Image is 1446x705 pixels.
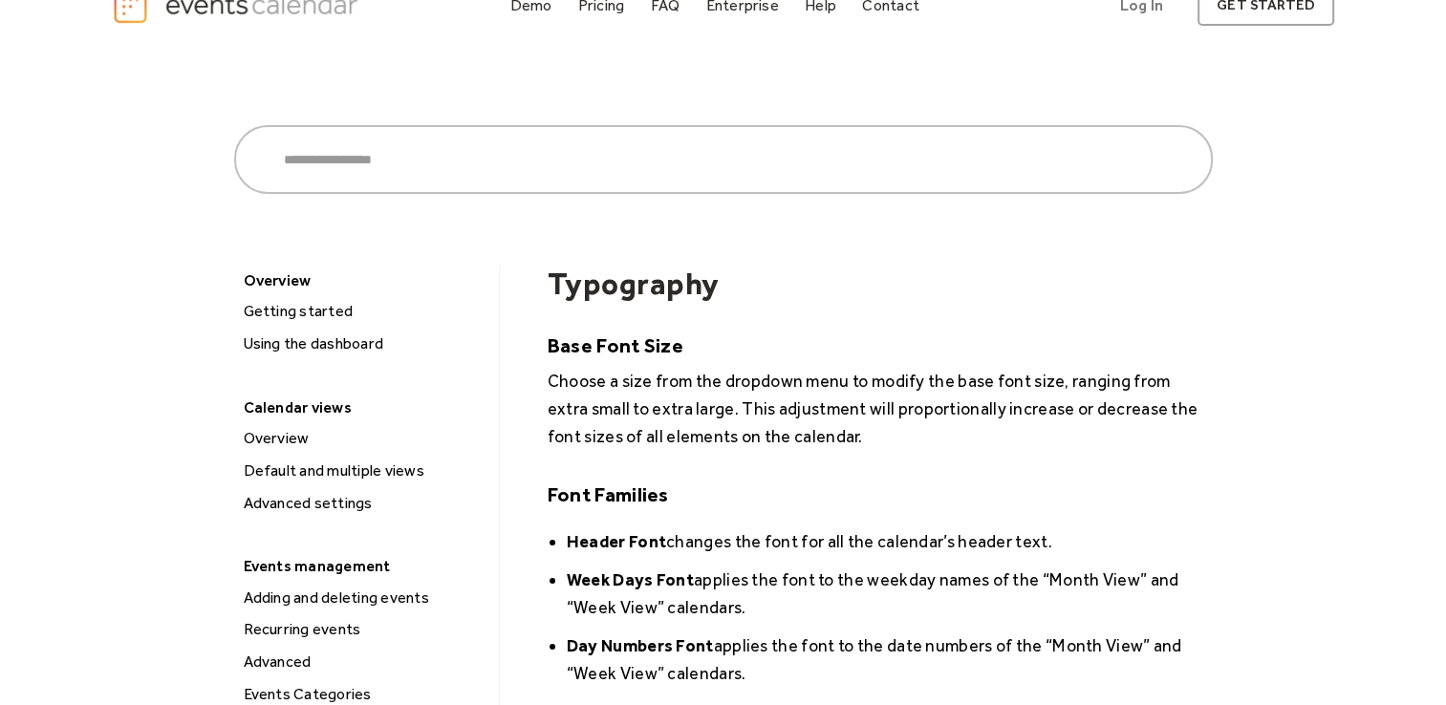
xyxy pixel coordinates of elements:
li: applies the font to the date numbers of the “Month View” and “Week View” calendars. [567,631,1213,687]
a: Adding and deleting events [236,586,491,610]
li: applies the font to the weekday names of the “Month View” and “Week View” calendars. [567,566,1213,621]
a: Default and multiple views [236,459,491,483]
h5: Base Font Size [548,331,1213,359]
a: Advanced [236,650,491,674]
h5: Font Families [548,481,1213,508]
a: Getting started [236,299,491,324]
div: Calendar views [234,393,489,422]
a: Recurring events [236,617,491,642]
div: Default and multiple views [238,459,491,483]
a: Overview [236,426,491,451]
div: Advanced settings [238,491,491,516]
div: Getting started [238,299,491,324]
div: Overview [238,426,491,451]
div: Using the dashboard [238,331,491,356]
p: Choose a size from the dropdown menu to modify the base font size, ranging from extra small to ex... [548,367,1213,450]
li: changes the font for all the calendar’s header text. [567,527,1213,555]
div: Overview [234,266,489,295]
div: Advanced [238,650,491,674]
strong: Day Numbers Font [567,635,714,655]
a: Using the dashboard [236,331,491,356]
a: Advanced settings [236,491,491,516]
div: Events management [234,551,489,581]
div: Recurring events [238,617,491,642]
strong: Header Font [567,531,666,551]
strong: Week Days Font [567,569,694,589]
div: Adding and deleting events [238,586,491,610]
h1: Typography [548,266,1213,302]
